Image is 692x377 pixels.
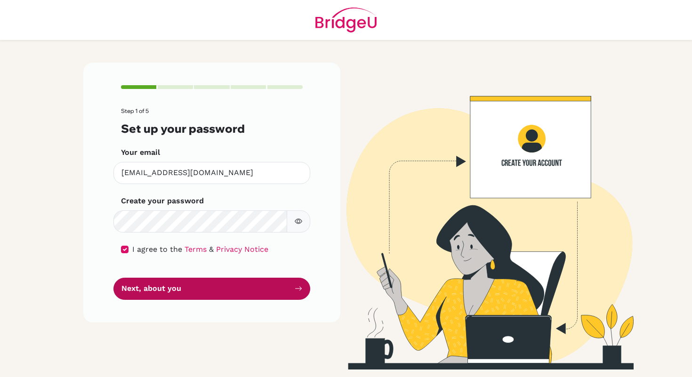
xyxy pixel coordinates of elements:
input: Insert your email* [113,162,310,184]
label: Your email [121,147,160,158]
a: Terms [185,245,207,254]
h3: Set up your password [121,122,303,136]
span: Step 1 of 5 [121,107,149,114]
label: Create your password [121,195,204,207]
span: I agree to the [132,245,182,254]
a: Privacy Notice [216,245,268,254]
span: & [209,245,214,254]
button: Next, about you [113,278,310,300]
